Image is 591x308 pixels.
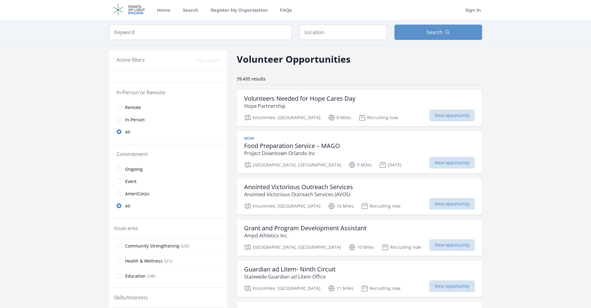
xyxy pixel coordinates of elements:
[361,202,401,210] p: Recruiting now
[244,273,336,280] p: Statewide Guardian ad Litem Office
[125,273,146,279] span: Education
[109,187,227,200] a: AmeriCorps
[125,191,149,197] span: AmeriCorps
[244,136,255,141] span: New!
[328,114,351,121] p: 8 Miles
[109,25,292,40] input: Keyword
[109,200,227,212] a: All
[237,220,482,256] a: Grant and Program Development Assistant Ampd Athletics Inc. [GEOGRAPHIC_DATA], [GEOGRAPHIC_DATA] ...
[125,129,130,135] span: All
[379,161,401,169] p: [DATE]
[237,52,351,66] h2: Volunteer Opportunities
[125,104,141,111] span: Remote
[237,76,266,82] span: 39,435 results
[164,259,172,264] span: 5210
[125,166,143,172] span: Ongoing
[109,126,227,138] a: All
[125,258,163,264] span: Health & Wellness
[328,202,354,210] p: 10 Miles
[117,56,145,64] h3: Active filters
[359,114,398,121] p: Recruiting now
[117,89,220,96] legend: In-Person or Remote:
[244,150,340,157] p: Project Downtown Orlando Inc
[117,273,121,278] input: Education 3785
[328,285,354,292] p: 11 Miles
[109,175,227,187] a: Event
[244,102,355,110] p: Hope Partnership
[147,274,155,279] span: 3785
[429,280,475,292] span: View opportunity
[244,244,341,251] p: [GEOGRAPHIC_DATA], [GEOGRAPHIC_DATA]
[244,161,341,169] p: [GEOGRAPHIC_DATA], [GEOGRAPHIC_DATA]
[237,131,482,173] a: New! Food Preparation Service – MAGO Project Downtown Orlando Inc [GEOGRAPHIC_DATA], [GEOGRAPHIC_...
[244,266,336,273] h3: Guardian ad Litem- Ninth Circuit
[244,114,320,121] p: Kissimmee, [GEOGRAPHIC_DATA]
[117,150,220,158] legend: Commitment:
[244,191,353,198] p: Anointed Victorious Outreach Services (AVOS)
[299,25,387,40] input: Location
[429,239,475,251] span: View opportunity
[237,90,482,126] a: Volunteers Needed for Hope Cares Day Hope Partnership Kissimmee, [GEOGRAPHIC_DATA] 8 Miles Recrui...
[244,183,353,191] h3: Anointed Victorious Outreach Services
[429,110,475,121] span: View opportunity
[394,25,482,40] button: Search
[114,224,138,232] legend: Issue area
[348,244,374,251] p: 10 Miles
[244,95,355,102] h3: Volunteers Needed for Hope Cares Day
[125,178,136,185] span: Event
[114,294,148,301] legend: Skills/Interests
[244,224,366,232] h3: Grant and Program Development Assistant
[196,57,220,63] button: Clear filters
[427,29,443,36] span: Search
[244,142,340,150] h3: Food Preparation Service – MAGO
[429,157,475,169] span: View opportunity
[125,243,179,249] span: Community Strengthening
[109,113,227,126] a: In-Person
[181,244,189,249] span: 6259
[109,163,227,175] a: Ongoing
[244,232,366,239] p: Ampd Athletics Inc.
[348,161,372,169] p: 9 Miles
[117,258,121,263] input: Health & Wellness 5210
[237,178,482,215] a: Anointed Victorious Outreach Services Anointed Victorious Outreach Services (AVOS) Kissimmee, [GE...
[429,198,475,210] span: View opportunity
[244,285,320,292] p: Kissimmee, [GEOGRAPHIC_DATA]
[117,243,121,248] input: Community Strengthening 6259
[244,202,320,210] p: Kissimmee, [GEOGRAPHIC_DATA]
[125,203,130,209] span: All
[382,244,421,251] p: Recruiting now
[361,285,401,292] p: Recruiting now
[125,117,145,123] span: In-Person
[237,261,482,297] a: Guardian ad Litem- Ninth Circuit Statewide Guardian ad Litem Office Kissimmee, [GEOGRAPHIC_DATA] ...
[109,101,227,113] a: Remote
